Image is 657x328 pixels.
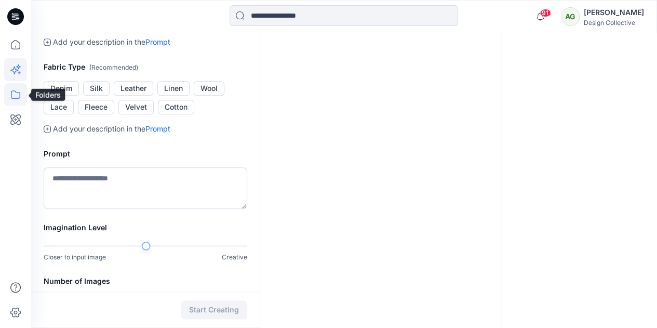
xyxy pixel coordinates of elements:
div: Design Collective [584,19,644,27]
h2: Imagination Level [44,221,247,234]
button: Velvet [118,100,154,114]
p: Add your description in the [53,123,170,135]
div: [PERSON_NAME] [584,6,644,19]
button: Lace [44,100,74,114]
a: Prompt [145,37,170,46]
button: Cotton [158,100,194,114]
button: Linen [157,81,190,96]
button: Denim [44,81,79,96]
button: Fleece [78,100,114,114]
h2: Prompt [44,148,247,160]
div: AG [561,7,580,26]
p: Add your description in the [53,36,170,48]
button: Wool [194,81,224,96]
a: Prompt [145,124,170,133]
span: 91 [540,9,551,17]
h2: Fabric Type [44,61,247,74]
button: Silk [83,81,110,96]
span: ( Recommended ) [89,63,138,71]
p: Closer to input image [44,252,106,263]
button: Leather [114,81,153,96]
p: Creative [222,252,247,263]
h2: Number of Images [44,275,247,287]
